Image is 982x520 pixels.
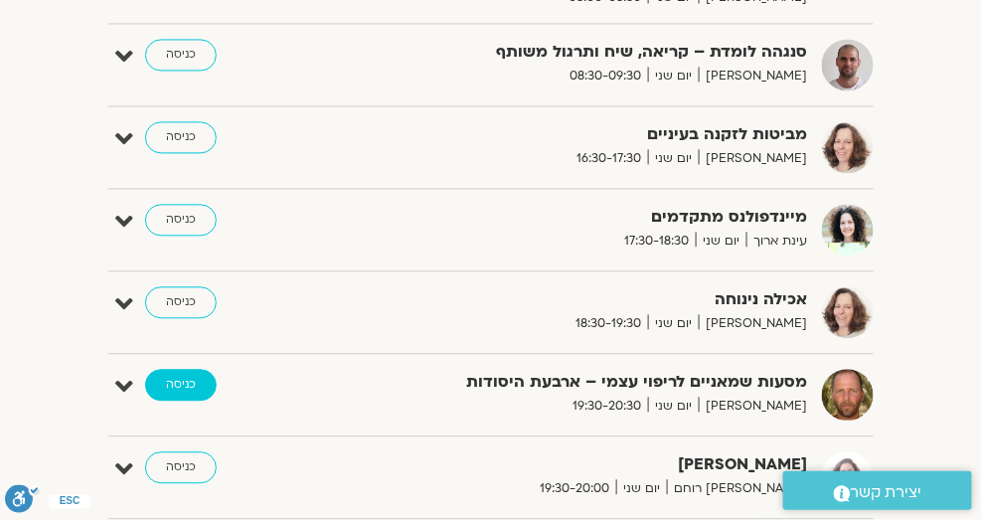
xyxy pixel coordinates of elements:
span: עינת ארוך [746,231,807,252]
strong: מיינדפולנס מתקדמים [380,204,807,231]
span: [PERSON_NAME] [699,148,807,169]
span: [PERSON_NAME] רוחם [667,478,807,499]
a: כניסה [145,451,217,483]
a: כניסה [145,121,217,153]
span: 19:30-20:00 [533,478,616,499]
strong: מסעות שמאניים לריפוי עצמי – ארבעת היסודות [380,369,807,396]
span: [PERSON_NAME] [699,396,807,417]
span: 19:30-20:30 [566,396,648,417]
a: יצירת קשר [783,471,972,510]
span: [PERSON_NAME] [699,313,807,334]
strong: [PERSON_NAME] [380,451,807,478]
span: 08:30-09:30 [563,66,648,87]
strong: אכילה נינוחה [380,286,807,313]
a: כניסה [145,369,217,401]
a: כניסה [145,204,217,236]
strong: מביטות לזקנה בעיניים [380,121,807,148]
a: כניסה [145,39,217,71]
span: יצירת קשר [851,479,922,506]
span: יום שני [696,231,746,252]
span: 18:30-19:30 [569,313,648,334]
span: יום שני [616,478,667,499]
span: יום שני [648,148,699,169]
span: יום שני [648,66,699,87]
span: יום שני [648,313,699,334]
strong: סנגהה לומדת – קריאה, שיח ותרגול משותף [380,39,807,66]
span: 17:30-18:30 [617,231,696,252]
span: 16:30-17:30 [570,148,648,169]
a: כניסה [145,286,217,318]
span: יום שני [648,396,699,417]
span: [PERSON_NAME] [699,66,807,87]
